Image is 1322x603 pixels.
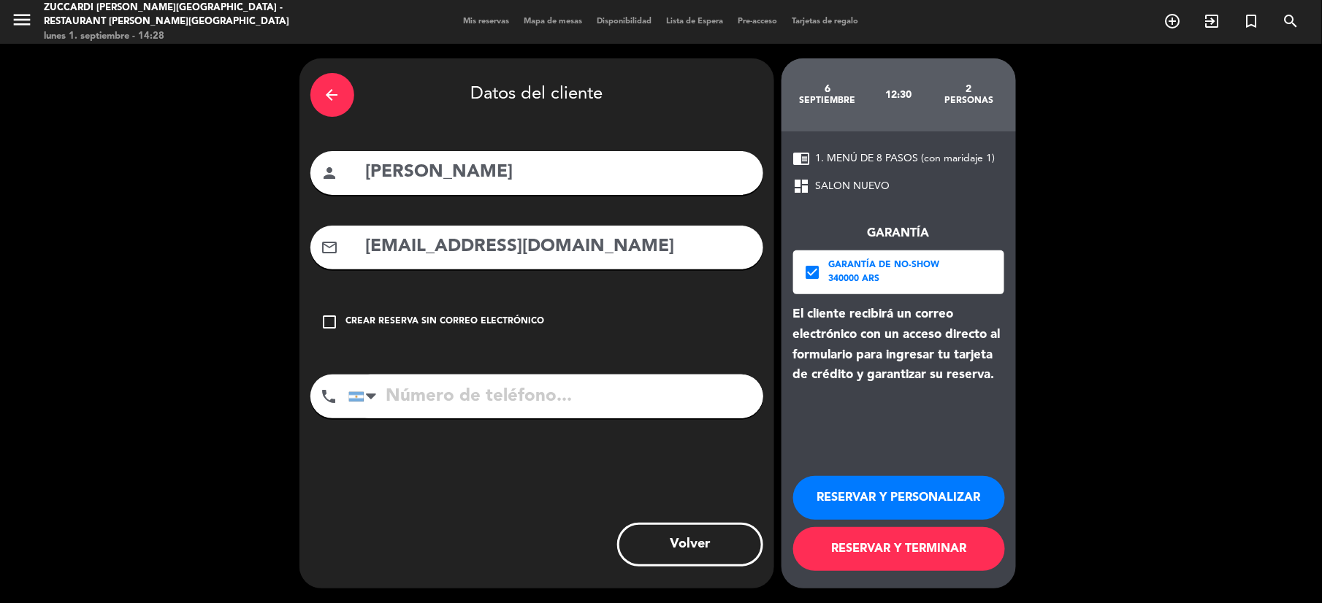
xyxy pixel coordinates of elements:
div: Garantía de no-show [829,258,940,273]
i: menu [11,9,33,31]
div: El cliente recibirá un correo electrónico con un acceso directo al formulario para ingresar tu ta... [793,304,1004,385]
span: Disponibilidad [590,18,660,26]
span: chrome_reader_mode [793,150,811,167]
div: 6 [792,83,863,95]
button: RESERVAR Y TERMINAR [793,527,1005,571]
div: personas [933,95,1004,107]
button: RESERVAR Y PERSONALIZAR [793,476,1005,520]
span: dashboard [793,177,811,195]
i: search [1283,12,1300,30]
div: 2 [933,83,1004,95]
button: Volver [617,523,763,566]
span: SALON NUEVO [816,178,890,195]
div: Crear reserva sin correo electrónico [346,315,545,329]
span: Pre-acceso [731,18,785,26]
span: 1. MENÚ DE 8 PASOS (con maridaje 1) [816,150,996,167]
span: Mis reservas [456,18,517,26]
input: Nombre del cliente [364,158,752,188]
div: Zuccardi [PERSON_NAME][GEOGRAPHIC_DATA] - Restaurant [PERSON_NAME][GEOGRAPHIC_DATA] [44,1,320,29]
i: phone [321,388,338,405]
input: Número de teléfono... [348,375,763,418]
div: Argentina: +54 [349,375,383,418]
i: arrow_back [324,86,341,104]
span: Mapa de mesas [517,18,590,26]
div: septiembre [792,95,863,107]
div: Datos del cliente [310,69,763,120]
input: Email del cliente [364,232,752,262]
button: menu [11,9,33,36]
i: check_box [804,264,822,281]
i: add_circle_outline [1164,12,1182,30]
div: Garantía [793,224,1004,243]
div: 12:30 [863,69,933,120]
i: person [321,164,339,182]
div: 340000 ARS [829,272,940,287]
i: turned_in_not [1243,12,1261,30]
span: Lista de Espera [660,18,731,26]
i: check_box_outline_blank [321,313,339,331]
i: mail_outline [321,239,339,256]
div: lunes 1. septiembre - 14:28 [44,29,320,44]
i: exit_to_app [1204,12,1221,30]
span: Tarjetas de regalo [785,18,866,26]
